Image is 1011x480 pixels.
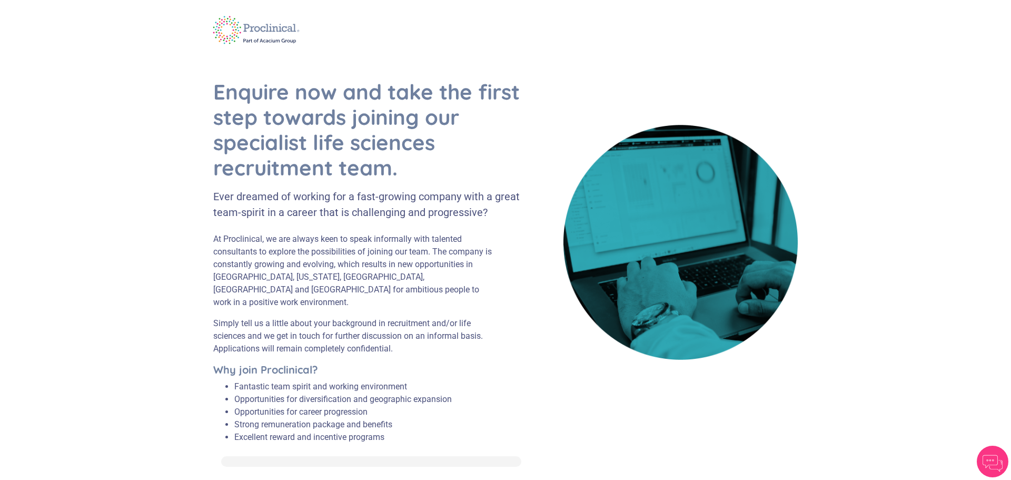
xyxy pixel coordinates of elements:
li: Strong remuneration package and benefits [234,418,452,431]
div: Ever dreamed of working for a fast-growing company with a great team-spirit in a career that is c... [213,189,522,220]
img: book cover [563,125,798,359]
li: Excellent reward and incentive programs [234,431,452,444]
p: At Proclinical, we are always keen to speak informally with talented consultants to explore the p... [213,233,497,309]
img: Chatbot [977,446,1008,477]
h5: Why join Proclinical? [213,364,497,376]
p: Simply tell us a little about your background in recruitment and/or life sciences and we get in t... [213,317,497,355]
img: logo [205,9,307,51]
h1: Enquire now and take the first step towards joining our specialist life sciences recruitment team. [213,79,522,180]
li: Opportunities for diversification and geographic expansion [234,393,452,406]
li: Fantastic team spirit and working environment [234,380,452,393]
li: Opportunities for career progression [234,406,452,418]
